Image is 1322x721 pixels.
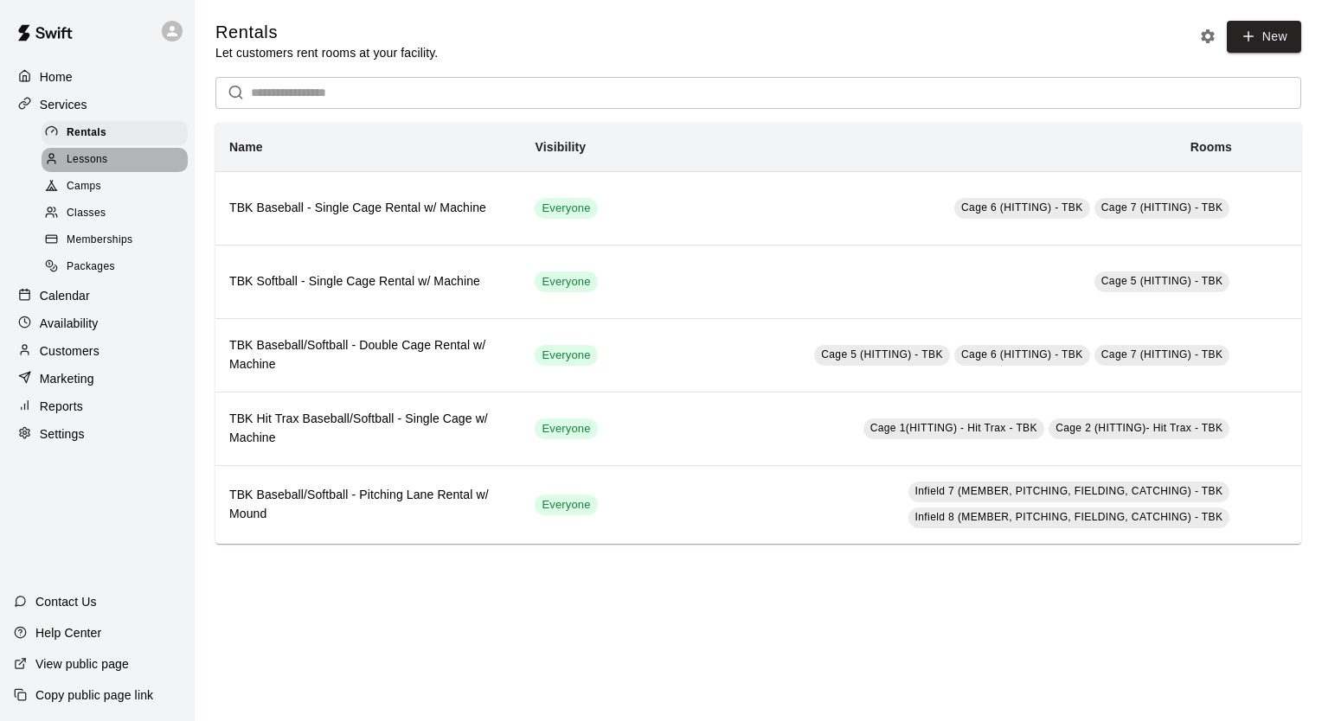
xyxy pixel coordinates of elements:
[229,486,507,524] h6: TBK Baseball/Softball - Pitching Lane Rental w/ Mound
[40,315,99,332] p: Availability
[535,348,597,364] span: Everyone
[229,410,507,448] h6: TBK Hit Trax Baseball/Softball - Single Cage w/ Machine
[14,92,181,118] a: Services
[14,421,181,447] a: Settings
[40,287,90,304] p: Calendar
[35,655,129,673] p: View public page
[42,254,195,281] a: Packages
[40,425,85,443] p: Settings
[67,232,132,249] span: Memberships
[42,255,188,279] div: Packages
[535,497,597,514] span: Everyone
[535,345,597,366] div: This service is visible to all of your customers
[229,336,507,374] h6: TBK Baseball/Softball - Double Cage Rental w/ Machine
[42,148,188,172] div: Lessons
[1101,348,1223,360] span: Cage 7 (HITTING) - TBK
[35,686,153,704] p: Copy public page link
[67,258,115,276] span: Packages
[14,310,181,336] a: Availability
[42,175,188,199] div: Camps
[1056,422,1223,434] span: Cage 2 (HITTING)- Hit Trax - TBK
[40,96,87,113] p: Services
[215,21,438,44] h5: Rentals
[1195,23,1221,49] button: Rental settings
[535,494,597,515] div: This service is visible to all of your customers
[229,272,507,291] h6: TBK Softball - Single Cage Rental w/ Machine
[535,198,597,219] div: This service is visible to all of your customers
[1227,21,1301,53] a: New
[229,199,507,218] h6: TBK Baseball - Single Cage Rental w/ Machine
[535,421,597,437] span: Everyone
[1190,140,1232,154] b: Rooms
[215,44,438,61] p: Let customers rent rooms at your facility.
[961,201,1083,214] span: Cage 6 (HITTING) - TBK
[535,271,597,292] div: This service is visible to all of your customers
[915,511,1223,523] span: Infield 8 (MEMBER, PITCHING, FIELDING, CATCHING) - TBK
[14,393,181,419] a: Reports
[67,205,106,222] span: Classes
[535,140,586,154] b: Visibility
[42,146,195,173] a: Lessons
[870,422,1037,434] span: Cage 1(HITTING) - Hit Trax - TBK
[42,121,188,145] div: Rentals
[67,124,106,142] span: Rentals
[40,370,94,387] p: Marketing
[535,201,597,217] span: Everyone
[14,64,181,90] a: Home
[1101,275,1223,287] span: Cage 5 (HITTING) - TBK
[42,201,195,227] a: Classes
[14,366,181,392] a: Marketing
[40,342,99,360] p: Customers
[40,68,73,86] p: Home
[215,123,1301,544] table: simple table
[35,593,97,610] p: Contact Us
[67,178,101,195] span: Camps
[14,338,181,364] a: Customers
[961,348,1083,360] span: Cage 6 (HITTING) - TBK
[35,624,101,641] p: Help Center
[67,151,108,169] span: Lessons
[42,119,195,146] a: Rentals
[229,140,263,154] b: Name
[821,348,943,360] span: Cage 5 (HITTING) - TBK
[40,398,83,415] p: Reports
[42,174,195,201] a: Camps
[915,485,1223,497] span: Infield 7 (MEMBER, PITCHING, FIELDING, CATCHING) - TBK
[535,418,597,439] div: This service is visible to all of your customers
[535,274,597,290] span: Everyone
[42,201,188,226] div: Classes
[42,228,188,252] div: Memberships
[14,283,181,309] a: Calendar
[1101,201,1223,214] span: Cage 7 (HITTING) - TBK
[42,227,195,254] a: Memberships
